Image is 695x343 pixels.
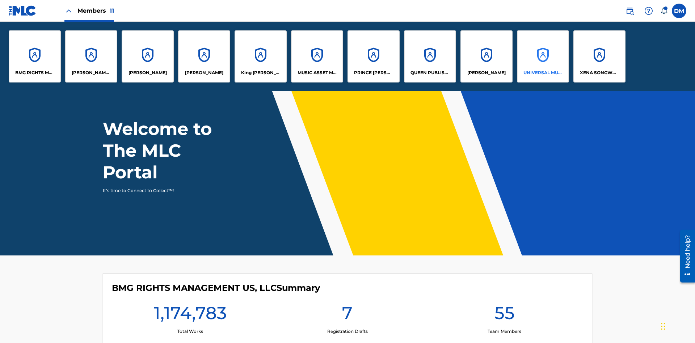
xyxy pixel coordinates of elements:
p: Team Members [488,328,521,335]
img: MLC Logo [9,5,37,16]
p: MUSIC ASSET MANAGEMENT (MAM) [298,69,337,76]
a: Accounts[PERSON_NAME] [178,30,230,82]
a: AccountsUNIVERSAL MUSIC PUB GROUP [517,30,569,82]
a: Accounts[PERSON_NAME] SONGWRITER [65,30,117,82]
a: AccountsPRINCE [PERSON_NAME] [347,30,400,82]
p: QUEEN PUBLISHA [410,69,450,76]
p: ELVIS COSTELLO [129,69,167,76]
h1: 1,174,783 [154,302,227,328]
div: Drag [661,316,665,337]
p: RONALD MCTESTERSON [467,69,506,76]
div: User Menu [672,4,686,18]
iframe: Chat Widget [659,308,695,343]
img: help [644,7,653,15]
p: XENA SONGWRITER [580,69,619,76]
img: Close [64,7,73,15]
h1: 7 [342,302,353,328]
span: 11 [110,7,114,14]
span: Members [77,7,114,15]
div: Help [641,4,656,18]
a: AccountsBMG RIGHTS MANAGEMENT US, LLC [9,30,61,82]
a: Accounts[PERSON_NAME] [460,30,513,82]
p: PRINCE MCTESTERSON [354,69,393,76]
a: AccountsKing [PERSON_NAME] [235,30,287,82]
p: Total Works [177,328,203,335]
h4: BMG RIGHTS MANAGEMENT US, LLC [112,283,320,293]
a: Accounts[PERSON_NAME] [122,30,174,82]
p: Registration Drafts [327,328,368,335]
p: It's time to Connect to Collect™! [103,187,228,194]
a: AccountsXENA SONGWRITER [573,30,625,82]
a: Public Search [623,4,637,18]
p: BMG RIGHTS MANAGEMENT US, LLC [15,69,55,76]
img: search [625,7,634,15]
a: AccountsMUSIC ASSET MANAGEMENT (MAM) [291,30,343,82]
p: CLEO SONGWRITER [72,69,111,76]
h1: Welcome to The MLC Portal [103,118,238,183]
h1: 55 [494,302,515,328]
p: UNIVERSAL MUSIC PUB GROUP [523,69,563,76]
a: AccountsQUEEN PUBLISHA [404,30,456,82]
p: EYAMA MCSINGER [185,69,223,76]
iframe: Resource Center [675,227,695,286]
div: Notifications [660,7,667,14]
p: King McTesterson [241,69,281,76]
